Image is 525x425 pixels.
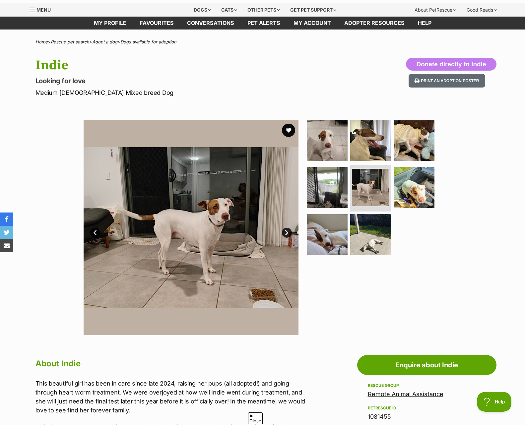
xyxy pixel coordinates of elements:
[410,3,461,17] div: About PetRescue
[307,214,348,255] img: Photo of Indie
[394,120,434,161] img: Photo of Indie
[90,228,100,238] a: Prev
[357,355,496,375] a: Enquire about Indie
[19,39,506,44] div: > > >
[352,169,389,206] img: Photo of Indie
[248,412,263,424] span: Close
[406,58,496,71] button: Donate directly to Indie
[282,124,295,137] button: favourite
[84,120,298,335] img: Photo of Indie
[338,17,411,30] a: Adopter resources
[29,3,55,15] a: Menu
[133,17,180,30] a: Favourites
[243,3,285,17] div: Other pets
[35,39,48,44] a: Home
[477,392,512,412] iframe: Help Scout Beacon - Open
[35,58,316,73] h1: Indie
[411,17,438,30] a: Help
[180,17,241,30] a: conversations
[51,39,89,44] a: Rescue pet search
[307,167,348,208] img: Photo of Indie
[462,3,501,17] div: Good Reads
[35,76,316,86] p: Looking for love
[287,17,338,30] a: My account
[368,405,486,411] div: PetRescue ID
[350,120,391,161] img: Photo of Indie
[282,228,292,238] a: Next
[409,74,485,88] button: Print an adoption poster
[286,3,341,17] div: Get pet support
[35,356,309,371] h2: About Indie
[368,412,486,421] div: 1081455
[35,379,309,415] p: This beautiful girl has been in care since late 2024, raising her pups (all adopted!) and going t...
[394,167,434,208] img: Photo of Indie
[189,3,216,17] div: Dogs
[120,39,176,44] a: Dogs available for adoption
[307,120,348,161] img: Photo of Indie
[241,17,287,30] a: Pet alerts
[92,39,117,44] a: Adopt a dog
[368,391,443,397] a: Remote Animal Assistance
[368,383,486,388] div: Rescue group
[35,88,316,97] p: Medium [DEMOGRAPHIC_DATA] Mixed breed Dog
[87,17,133,30] a: My profile
[350,214,391,255] img: Photo of Indie
[217,3,242,17] div: Cats
[36,7,51,13] span: Menu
